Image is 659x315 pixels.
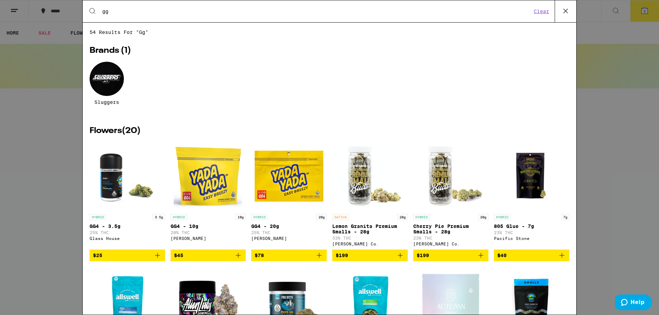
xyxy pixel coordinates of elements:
[413,223,489,234] p: Cherry Pie Premium Smalls - 28g
[255,142,323,210] img: Yada Yada - GG4 - 20g
[397,214,408,220] p: 28g
[251,236,327,241] div: [PERSON_NAME]
[90,29,569,35] span: 54 results for "gg"
[336,142,404,210] img: Claybourne Co. - Lemon Granita Premium Smalls - 28g
[102,8,532,14] input: Search for products & categories
[494,250,569,261] button: Add to bag
[171,250,246,261] button: Add to bag
[417,253,429,258] span: $199
[174,142,242,210] img: Yada Yada - GG4 - 10g
[494,230,569,235] p: 23% THC
[413,250,489,261] button: Add to bag
[93,253,102,258] span: $25
[93,142,162,210] img: Glass House - GG4 - 3.5g
[251,230,327,235] p: 25% THC
[413,142,489,250] a: Open page for Cherry Pie Premium Smalls - 28g from Claybourne Co.
[94,99,119,105] span: Sluggers
[332,236,408,240] p: 33% THC
[90,47,569,55] h2: Brands ( 1 )
[251,250,327,261] button: Add to bag
[90,230,165,235] p: 25% THC
[413,242,489,246] div: [PERSON_NAME] Co.
[171,236,246,241] div: [PERSON_NAME]
[171,142,246,250] a: Open page for GG4 - 10g from Yada Yada
[497,253,507,258] span: $40
[494,223,569,229] p: 805 Glue - 7g
[90,236,165,241] div: Glass House
[171,223,246,229] p: GG4 - 10g
[478,214,488,220] p: 28g
[90,127,569,135] h2: Flowers ( 20 )
[494,142,569,250] a: Open page for 805 Glue - 7g from Pacific Stone
[251,223,327,229] p: GG4 - 20g
[90,250,165,261] button: Add to bag
[416,142,485,210] img: Claybourne Co. - Cherry Pie Premium Smalls - 28g
[532,8,551,14] button: Clear
[494,236,569,241] div: Pacific Stone
[251,214,268,220] p: HYBRID
[316,214,327,220] p: 20g
[332,223,408,234] p: Lemon Granita Premium Smalls - 28g
[413,214,430,220] p: HYBRID
[171,230,246,235] p: 20% THC
[615,294,652,312] iframe: Opens a widget where you can find more information
[174,253,183,258] span: $45
[90,223,165,229] p: GG4 - 3.5g
[332,250,408,261] button: Add to bag
[497,142,566,210] img: Pacific Stone - 805 Glue - 7g
[561,214,569,220] p: 7g
[494,214,510,220] p: HYBRID
[90,214,106,220] p: HYBRID
[235,214,246,220] p: 10g
[413,236,489,240] p: 23% THC
[332,214,349,220] p: SATIVA
[336,253,348,258] span: $199
[255,253,264,258] span: $78
[332,142,408,250] a: Open page for Lemon Granita Premium Smalls - 28g from Claybourne Co.
[171,214,187,220] p: HYBRID
[90,142,165,250] a: Open page for GG4 - 3.5g from Glass House
[332,242,408,246] div: [PERSON_NAME] Co.
[251,142,327,250] a: Open page for GG4 - 20g from Yada Yada
[153,214,165,220] p: 3.5g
